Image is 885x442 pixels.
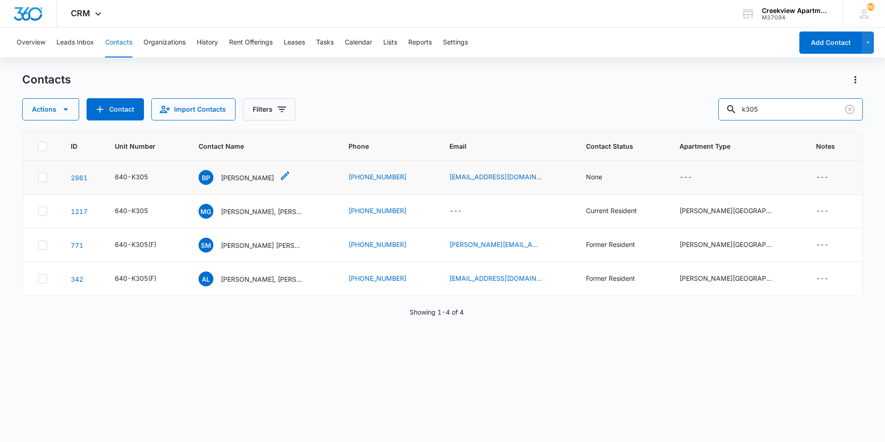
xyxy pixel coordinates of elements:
[71,174,87,182] a: Navigate to contact details page for Brian Perez
[679,273,772,283] div: [PERSON_NAME][GEOGRAPHIC_DATA]
[848,72,863,87] button: Actions
[586,273,635,283] div: Former Resident
[679,206,789,217] div: Apartment Type - Estes Park - Select to Edit Field
[71,141,79,151] span: ID
[679,172,709,183] div: Apartment Type - - Select to Edit Field
[115,240,173,251] div: Unit Number - 640-K305(F) - Select to Edit Field
[199,170,213,185] span: BP
[349,273,423,284] div: Phone - (970) 978-5143 - Select to Edit Field
[408,28,432,57] button: Reports
[349,240,423,251] div: Phone - (720) 436-5380 - Select to Edit Field
[115,172,165,183] div: Unit Number - 640-K305 - Select to Edit Field
[867,3,874,11] span: 60
[679,206,772,215] div: [PERSON_NAME][GEOGRAPHIC_DATA]
[679,240,789,251] div: Apartment Type - Estes Park - Select to Edit Field
[71,241,83,249] a: Navigate to contact details page for Sarah Meyers, Kimberly & Dylan Walker
[199,238,213,253] span: SM
[586,172,602,182] div: None
[221,274,304,284] p: [PERSON_NAME], [PERSON_NAME]
[115,141,176,151] span: Unit Number
[816,172,829,183] div: ---
[105,28,132,57] button: Contacts
[449,273,542,283] a: [EMAIL_ADDRESS][DOMAIN_NAME]
[56,28,94,57] button: Leads Inbox
[586,206,637,215] div: Current Resident
[115,206,148,215] div: 640-K305
[586,141,644,151] span: Contact Status
[679,240,772,249] div: [PERSON_NAME][GEOGRAPHIC_DATA]
[221,173,274,183] p: [PERSON_NAME]
[449,240,559,251] div: Email - kimberly.marie.meyers@gmail.com - Select to Edit Field
[243,98,295,120] button: Filters
[71,208,87,215] a: Navigate to contact details page for Matthew Gutierrez, Melissa Blodgett
[586,172,619,183] div: Contact Status - None - Select to Edit Field
[115,240,156,249] div: 640-K305(F)
[718,98,863,120] input: Search Contacts
[71,8,90,18] span: CRM
[410,307,464,317] p: Showing 1-4 of 4
[679,172,692,183] div: ---
[349,172,423,183] div: Phone - (956) 258-3162 - Select to Edit Field
[115,172,148,182] div: 640-K305
[816,240,845,251] div: Notes - - Select to Edit Field
[284,28,305,57] button: Leases
[762,7,829,14] div: account name
[199,204,321,219] div: Contact Name - Matthew Gutierrez, Melissa Blodgett - Select to Edit Field
[199,204,213,219] span: MG
[115,273,156,283] div: 640-K305(F)
[199,272,213,286] span: AL
[586,206,654,217] div: Contact Status - Current Resident - Select to Edit Field
[71,275,83,283] a: Navigate to contact details page for Annette Lopez, Johnny Grant
[586,273,652,284] div: Contact Status - Former Resident - Select to Edit Field
[762,14,829,21] div: account id
[221,207,304,216] p: [PERSON_NAME], [PERSON_NAME]
[449,273,559,284] div: Email - amagr08@gmail.com - Select to Edit Field
[316,28,334,57] button: Tasks
[199,141,313,151] span: Contact Name
[17,28,45,57] button: Overview
[799,32,862,54] button: Add Contact
[586,240,635,249] div: Former Resident
[87,98,144,120] button: Add Contact
[199,272,321,286] div: Contact Name - Annette Lopez, Johnny Grant - Select to Edit Field
[115,206,165,217] div: Unit Number - 640-K305 - Select to Edit Field
[229,28,273,57] button: Rent Offerings
[349,240,406,249] a: [PHONE_NUMBER]
[151,98,236,120] button: Import Contacts
[449,240,542,249] a: [PERSON_NAME][EMAIL_ADDRESS][PERSON_NAME][PERSON_NAME][DOMAIN_NAME]
[449,206,479,217] div: Email - - Select to Edit Field
[349,206,406,215] a: [PHONE_NUMBER]
[449,172,542,182] a: [EMAIL_ADDRESS][DOMAIN_NAME]
[679,273,789,284] div: Apartment Type - Estes Park - Select to Edit Field
[345,28,372,57] button: Calendar
[197,28,218,57] button: History
[816,240,829,251] div: ---
[449,141,550,151] span: Email
[867,3,874,11] div: notifications count
[143,28,186,57] button: Organizations
[816,273,845,284] div: Notes - - Select to Edit Field
[349,141,413,151] span: Phone
[449,172,559,183] div: Email - perezbrian2319@gmail.com - Select to Edit Field
[115,273,173,284] div: Unit Number - 640-K305(F) - Select to Edit Field
[349,273,406,283] a: [PHONE_NUMBER]
[349,172,406,182] a: [PHONE_NUMBER]
[816,141,848,151] span: Notes
[349,206,423,217] div: Phone - (970) 388-2183 - Select to Edit Field
[816,206,845,217] div: Notes - - Select to Edit Field
[816,273,829,284] div: ---
[679,141,794,151] span: Apartment Type
[22,98,79,120] button: Actions
[199,170,291,185] div: Contact Name - Brian Perez - Select to Edit Field
[383,28,397,57] button: Lists
[443,28,468,57] button: Settings
[449,206,462,217] div: ---
[221,240,304,250] p: [PERSON_NAME] [PERSON_NAME] & [PERSON_NAME]
[22,73,71,87] h1: Contacts
[199,238,321,253] div: Contact Name - Sarah Meyers, Kimberly & Dylan Walker - Select to Edit Field
[842,102,857,117] button: Clear
[816,172,845,183] div: Notes - - Select to Edit Field
[586,240,652,251] div: Contact Status - Former Resident - Select to Edit Field
[816,206,829,217] div: ---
